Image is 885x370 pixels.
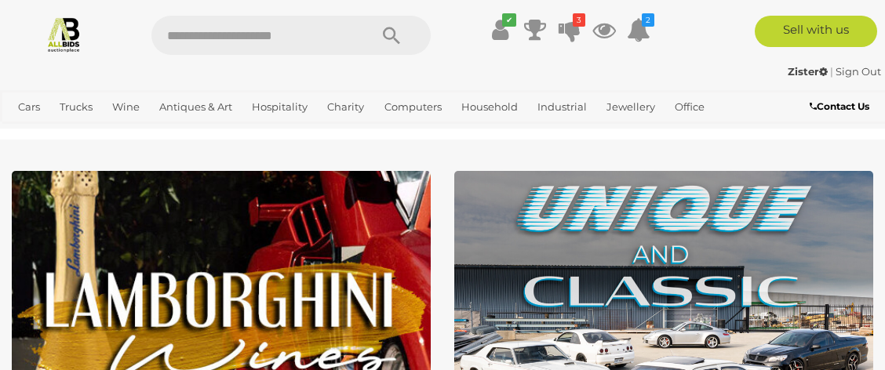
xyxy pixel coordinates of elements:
a: Computers [378,94,448,120]
span: | [830,65,833,78]
a: Antiques & Art [153,94,239,120]
b: Contact Us [810,100,869,112]
a: Contact Us [810,98,873,115]
a: Sports [12,120,56,146]
a: ✔ [489,16,512,44]
a: 3 [558,16,581,44]
a: [GEOGRAPHIC_DATA] [64,120,188,146]
button: Search [352,16,431,55]
a: 2 [627,16,650,44]
a: Industrial [531,94,593,120]
a: Jewellery [600,94,661,120]
a: Charity [321,94,370,120]
img: Allbids.com.au [46,16,82,53]
i: 3 [573,13,585,27]
a: Zister [788,65,830,78]
a: Sell with us [755,16,877,47]
i: ✔ [502,13,516,27]
a: Office [668,94,711,120]
a: Hospitality [246,94,314,120]
a: Cars [12,94,46,120]
a: Trucks [53,94,99,120]
a: Wine [106,94,146,120]
strong: Zister [788,65,828,78]
a: Household [455,94,524,120]
a: Sign Out [836,65,881,78]
i: 2 [642,13,654,27]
